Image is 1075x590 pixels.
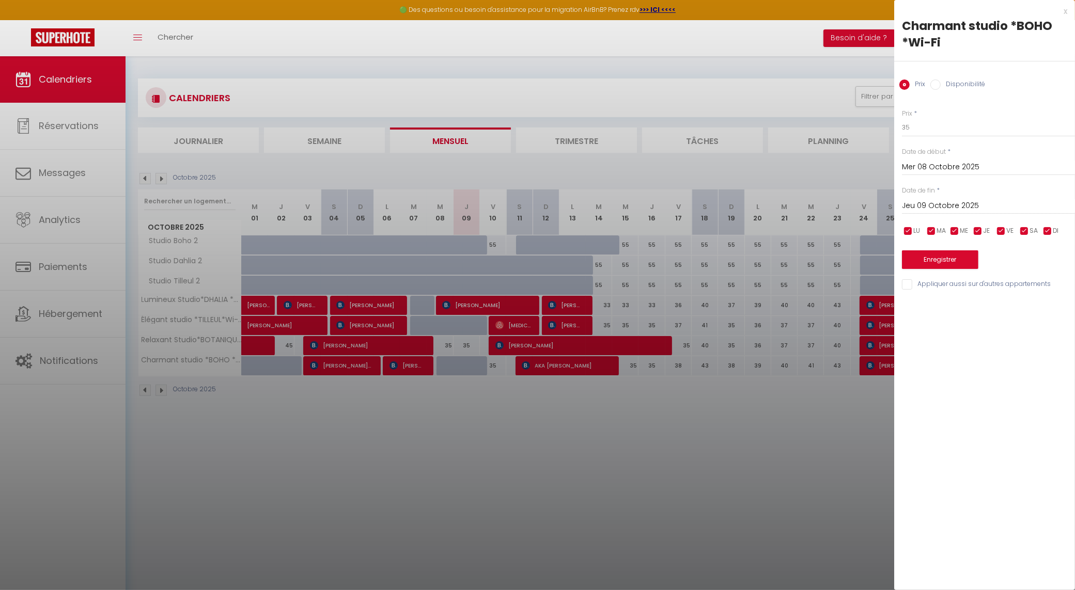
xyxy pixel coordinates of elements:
[902,250,978,269] button: Enregistrer
[941,79,985,91] label: Disponibilité
[910,79,925,91] label: Prix
[960,226,968,236] span: ME
[983,226,990,236] span: JE
[1053,226,1058,236] span: DI
[913,226,920,236] span: LU
[902,147,946,157] label: Date de début
[937,226,946,236] span: MA
[1006,226,1014,236] span: VE
[902,186,935,196] label: Date de fin
[894,5,1067,18] div: x
[902,109,912,119] label: Prix
[902,18,1067,51] div: Charmant studio *BOHO *Wi-Fi
[1030,226,1038,236] span: SA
